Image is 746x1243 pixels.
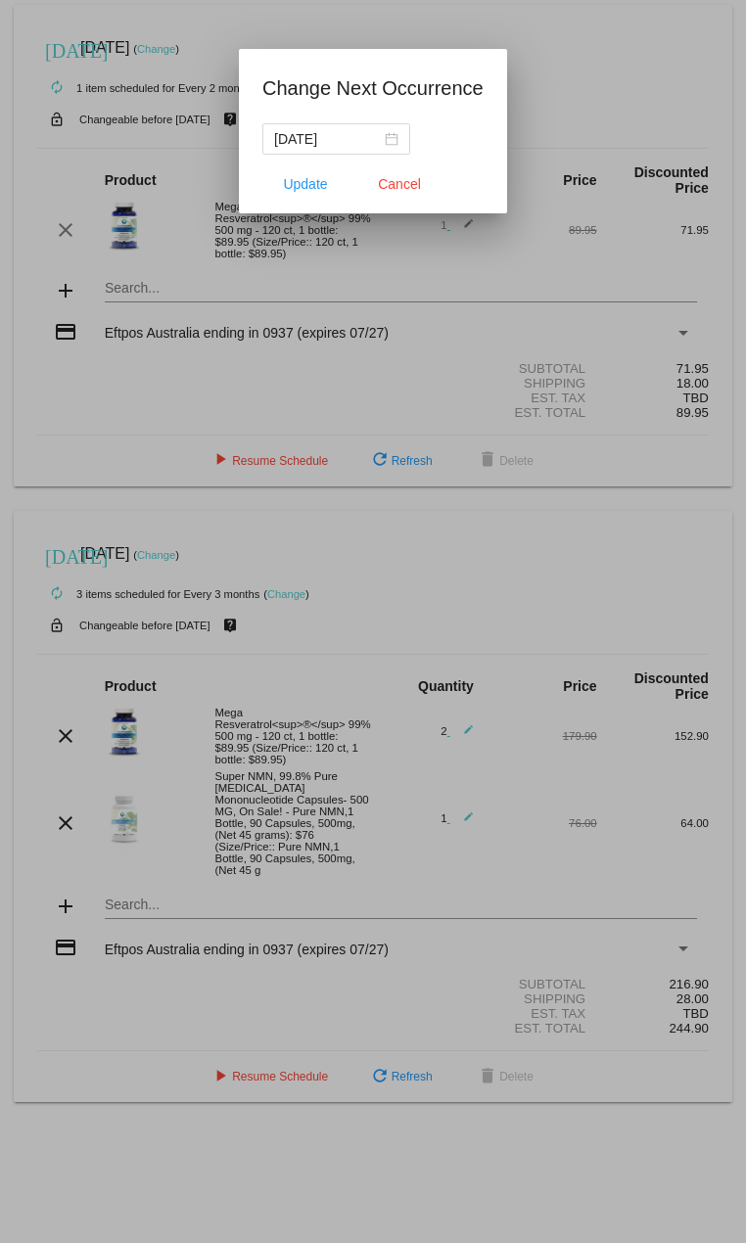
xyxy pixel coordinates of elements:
[356,166,443,202] button: Close dialog
[262,72,484,104] h1: Change Next Occurrence
[274,128,381,150] input: Select date
[284,176,328,192] span: Update
[262,166,349,202] button: Update
[378,176,421,192] span: Cancel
